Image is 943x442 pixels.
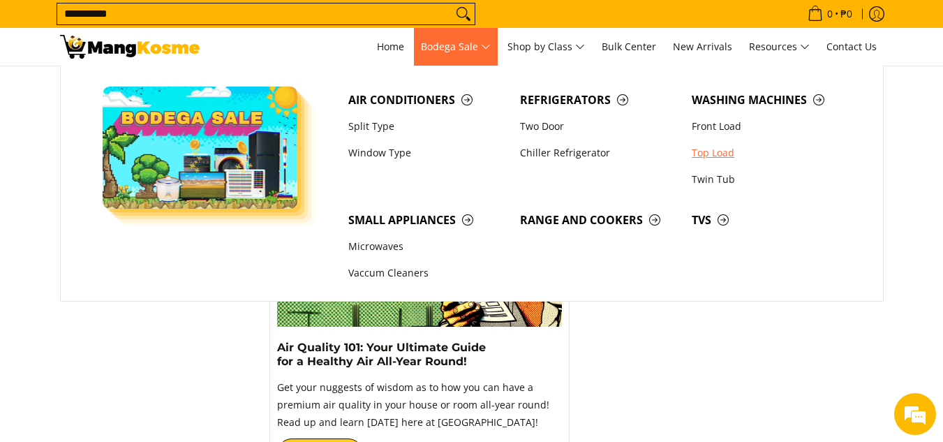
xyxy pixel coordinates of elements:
a: Washing Machines [685,87,856,113]
a: TVs [685,207,856,233]
span: TVs [692,212,849,229]
span: Home [377,40,404,53]
div: Chat with us now [73,78,235,96]
span: Small Appliances [348,212,506,229]
a: New Arrivals [666,28,739,66]
a: Twin Tub [685,166,856,193]
img: Search: 3 results found for &quot;television&quot; | Mang Kosme [60,35,200,59]
span: New Arrivals [673,40,732,53]
a: Air Conditioners [341,87,513,113]
a: Shop by Class [500,28,592,66]
span: Contact Us [826,40,877,53]
img: Bodega Sale [103,87,298,209]
a: Air Quality 101: Your Ultimate Guide for a Healthy Air All-Year Round! [277,341,486,368]
div: Minimize live chat window [229,7,262,40]
a: Contact Us [819,28,884,66]
a: Bulk Center [595,28,663,66]
a: Chiller Refrigerator [513,140,685,166]
a: Microwaves [341,234,513,260]
a: Vaccum Cleaners [341,260,513,287]
textarea: Type your message and hit 'Enter' [7,294,266,343]
span: Refrigerators [520,91,678,109]
span: Get your nuggests of wisdom as to how you can have a premium air quality in your house or room al... [277,381,549,429]
span: Air Conditioners [348,91,506,109]
span: Resources [749,38,810,56]
span: ₱0 [838,9,854,19]
a: Range and Cookers [513,207,685,233]
nav: Main Menu [214,28,884,66]
button: Search [452,3,475,24]
a: Front Load [685,113,856,140]
span: Range and Cookers [520,212,678,229]
a: Top Load [685,140,856,166]
a: Window Type [341,140,513,166]
span: • [803,6,856,22]
span: Shop by Class [507,38,585,56]
span: Bulk Center [602,40,656,53]
a: Two Door [513,113,685,140]
span: 0 [825,9,835,19]
a: Home [370,28,411,66]
span: We're online! [81,132,193,273]
a: Small Appliances [341,207,513,233]
a: Bodega Sale [414,28,498,66]
a: Resources [742,28,817,66]
a: Refrigerators [513,87,685,113]
a: Split Type [341,113,513,140]
span: Washing Machines [692,91,849,109]
span: Bodega Sale [421,38,491,56]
